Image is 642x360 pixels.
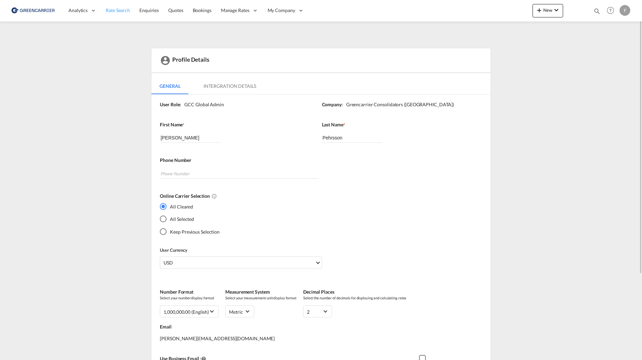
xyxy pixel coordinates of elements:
[10,3,55,18] img: b0b18ec08afe11efb1d4932555f5f09d.png
[303,289,406,295] label: Decimal Places
[139,7,159,13] span: Enquiries
[160,256,322,268] md-select: Select Currency: $ USDUnited States Dollar
[533,4,563,17] button: icon-plus 400-fgNewicon-chevron-down
[535,7,560,13] span: New
[106,7,130,13] span: Rate Search
[322,133,382,143] input: Last Name
[552,6,560,14] md-icon: icon-chevron-down
[160,228,220,235] md-radio-button: Keep Previous Selection
[593,7,601,15] md-icon: icon-magnify
[160,169,318,179] input: Phone Number
[160,101,181,108] label: User Role:
[151,78,188,94] md-tab-item: General
[160,203,220,210] md-radio-button: All Cleared
[160,133,220,143] input: First Name
[168,7,183,13] span: Quotes
[68,7,88,14] span: Analytics
[164,309,209,315] div: 1,000,000.00 (English)
[160,323,484,330] label: Email
[160,295,219,300] span: Select your number display format
[620,5,630,16] div: F
[605,5,616,16] span: Help
[160,157,477,164] label: Phone Number
[322,121,477,128] label: Last Name
[307,309,310,315] div: 2
[605,5,620,17] div: Help
[193,7,212,13] span: Bookings
[181,101,224,108] div: GCC Global Admin
[160,193,477,199] label: Online Carrier Selection
[322,101,343,108] label: Company:
[225,289,296,295] label: Measurement System
[160,289,219,295] label: Number Format
[151,48,490,73] div: Profile Details
[225,295,296,300] span: Select your measurement unit display format
[229,309,243,315] div: metric
[195,78,264,94] md-tab-item: Intergration Details
[160,216,220,223] md-radio-button: All Selected
[160,330,484,354] div: [PERSON_NAME][EMAIL_ADDRESS][DOMAIN_NAME]
[221,7,249,14] span: Manage Rates
[303,295,406,300] span: Select the number of decimals for displaying and calculating rates
[160,247,322,253] label: User Currency
[593,7,601,17] div: icon-magnify
[164,259,315,266] span: USD
[212,193,217,199] md-icon: All Cleared : Deselects all online carriers by default.All Selected : Selects all online carriers...
[343,101,454,108] div: Greencarrier Consolidators ([GEOGRAPHIC_DATA])
[268,7,295,14] span: My Company
[151,78,271,94] md-pagination-wrapper: Use the left and right arrow keys to navigate between tabs
[160,121,315,128] label: First Name
[535,6,543,14] md-icon: icon-plus 400-fg
[160,203,220,240] md-radio-group: Yes
[160,55,171,66] md-icon: icon-account-circle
